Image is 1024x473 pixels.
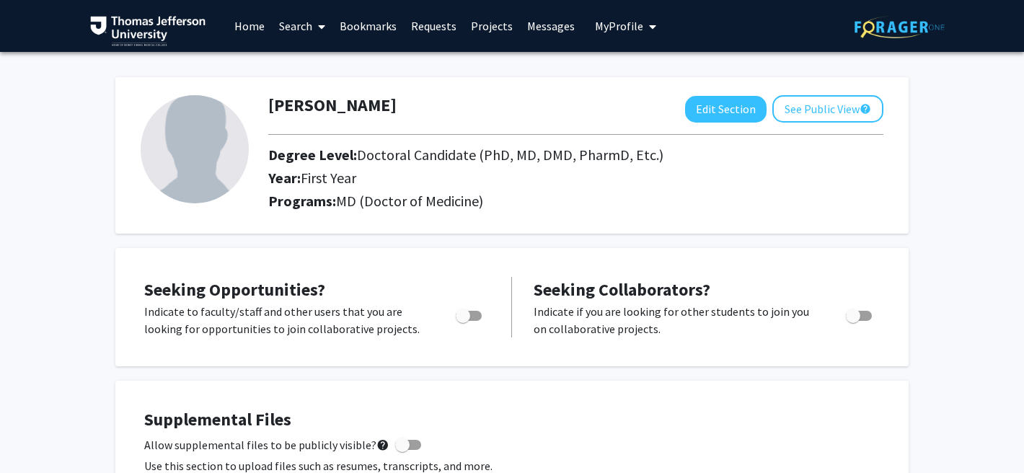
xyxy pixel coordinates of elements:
[464,1,520,51] a: Projects
[520,1,582,51] a: Messages
[534,278,710,301] span: Seeking Collaborators?
[227,1,272,51] a: Home
[840,303,880,324] div: Toggle
[595,19,643,33] span: My Profile
[336,192,483,210] span: MD (Doctor of Medicine)
[268,193,883,210] h2: Programs:
[301,169,356,187] span: First Year
[144,410,880,430] h4: Supplemental Files
[272,1,332,51] a: Search
[404,1,464,51] a: Requests
[268,146,773,164] h2: Degree Level:
[855,16,945,38] img: ForagerOne Logo
[144,436,389,454] span: Allow supplemental files to be publicly visible?
[357,146,663,164] span: Doctoral Candidate (PhD, MD, DMD, PharmD, Etc.)
[141,95,249,203] img: Profile Picture
[144,303,428,337] p: Indicate to faculty/staff and other users that you are looking for opportunities to join collabor...
[90,16,206,46] img: Thomas Jefferson University Logo
[144,278,325,301] span: Seeking Opportunities?
[860,100,871,118] mat-icon: help
[685,96,767,123] button: Edit Section
[450,303,490,324] div: Toggle
[268,169,773,187] h2: Year:
[11,408,61,462] iframe: Chat
[772,95,883,123] button: See Public View
[268,95,397,116] h1: [PERSON_NAME]
[376,436,389,454] mat-icon: help
[332,1,404,51] a: Bookmarks
[534,303,818,337] p: Indicate if you are looking for other students to join you on collaborative projects.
